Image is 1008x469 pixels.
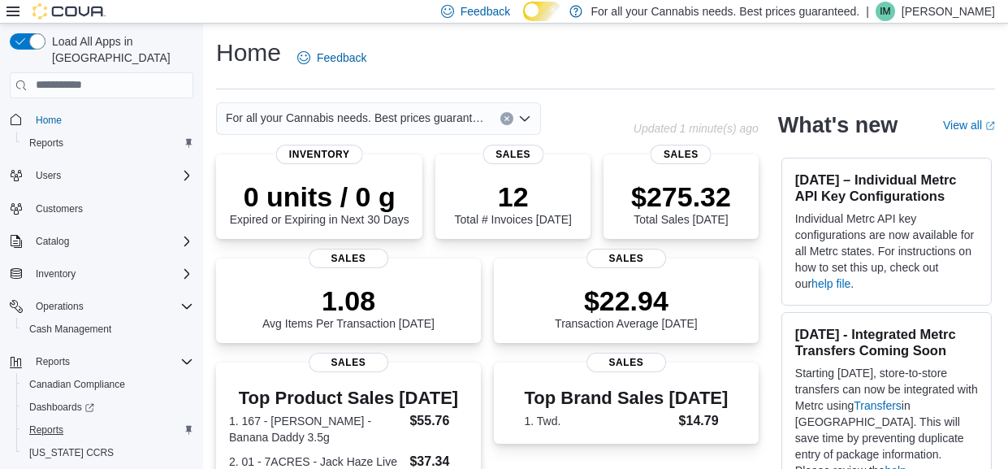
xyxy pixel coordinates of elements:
[811,277,850,290] a: help file
[29,264,193,284] span: Inventory
[36,267,76,280] span: Inventory
[23,397,101,417] a: Dashboards
[23,133,70,153] a: Reports
[36,169,61,182] span: Users
[586,249,666,268] span: Sales
[16,441,200,464] button: [US_STATE] CCRS
[778,112,898,138] h2: What's new
[23,319,193,339] span: Cash Management
[500,112,513,125] button: Clear input
[854,399,902,412] a: Transfers
[29,110,193,130] span: Home
[29,297,193,316] span: Operations
[29,264,82,284] button: Inventory
[309,249,388,268] span: Sales
[3,350,200,373] button: Reports
[454,180,571,213] p: 12
[876,2,895,21] div: Ian Mullan
[29,297,90,316] button: Operations
[29,401,94,414] span: Dashboards
[985,121,995,131] svg: External link
[555,284,698,317] p: $22.94
[29,111,68,130] a: Home
[216,37,281,69] h1: Home
[32,3,106,20] img: Cova
[229,389,468,408] h3: Top Product Sales [DATE]
[262,284,435,330] div: Avg Items Per Transaction [DATE]
[631,180,731,226] div: Total Sales [DATE]
[525,413,673,429] dt: 1. Twd.
[3,108,200,132] button: Home
[3,263,200,285] button: Inventory
[482,145,543,164] span: Sales
[16,396,200,419] a: Dashboards
[795,172,978,204] h3: [DATE] – Individual Metrc API Key Configurations
[523,2,561,21] input: Dark Mode
[29,199,89,219] a: Customers
[29,323,111,336] span: Cash Management
[16,373,200,396] button: Canadian Compliance
[586,353,666,372] span: Sales
[29,352,76,371] button: Reports
[230,180,409,226] div: Expired or Expiring in Next 30 Days
[309,353,388,372] span: Sales
[23,133,193,153] span: Reports
[36,355,70,368] span: Reports
[16,419,200,441] button: Reports
[795,326,978,358] h3: [DATE] - Integrated Metrc Transfers Coming Soon
[3,164,200,187] button: Users
[16,132,200,154] button: Reports
[29,232,193,251] span: Catalog
[29,446,114,459] span: [US_STATE] CCRS
[276,145,363,164] span: Inventory
[23,443,120,462] a: [US_STATE] CCRS
[36,300,84,313] span: Operations
[29,423,63,436] span: Reports
[230,180,409,213] p: 0 units / 0 g
[29,378,125,391] span: Canadian Compliance
[23,397,193,417] span: Dashboards
[23,319,118,339] a: Cash Management
[29,352,193,371] span: Reports
[518,112,531,125] button: Open list of options
[36,114,62,127] span: Home
[591,2,859,21] p: For all your Cannabis needs. Best prices guaranteed.
[679,411,729,431] dd: $14.79
[866,2,869,21] p: |
[23,375,193,394] span: Canadian Compliance
[29,137,63,150] span: Reports
[23,420,193,440] span: Reports
[525,389,729,408] h3: Top Brand Sales [DATE]
[902,2,995,21] p: [PERSON_NAME]
[291,41,373,74] a: Feedback
[454,180,571,226] div: Total # Invoices [DATE]
[634,122,759,135] p: Updated 1 minute(s) ago
[29,232,76,251] button: Catalog
[555,284,698,330] div: Transaction Average [DATE]
[523,21,524,22] span: Dark Mode
[880,2,890,21] span: IM
[29,198,193,219] span: Customers
[45,33,193,66] span: Load All Apps in [GEOGRAPHIC_DATA]
[461,3,510,20] span: Feedback
[317,50,366,66] span: Feedback
[262,284,435,317] p: 1.08
[36,235,69,248] span: Catalog
[651,145,712,164] span: Sales
[23,375,132,394] a: Canadian Compliance
[29,166,193,185] span: Users
[23,443,193,462] span: Washington CCRS
[36,202,83,215] span: Customers
[3,230,200,253] button: Catalog
[29,166,67,185] button: Users
[23,420,70,440] a: Reports
[229,413,403,445] dt: 1. 167 - [PERSON_NAME] - Banana Daddy 3.5g
[3,197,200,220] button: Customers
[16,318,200,341] button: Cash Management
[409,411,467,431] dd: $55.76
[943,119,995,132] a: View allExternal link
[795,211,978,292] p: Individual Metrc API key configurations are now available for all Metrc states. For instructions ...
[631,180,731,213] p: $275.32
[3,295,200,318] button: Operations
[226,108,484,128] span: For all your Cannabis needs. Best prices guaranteed.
